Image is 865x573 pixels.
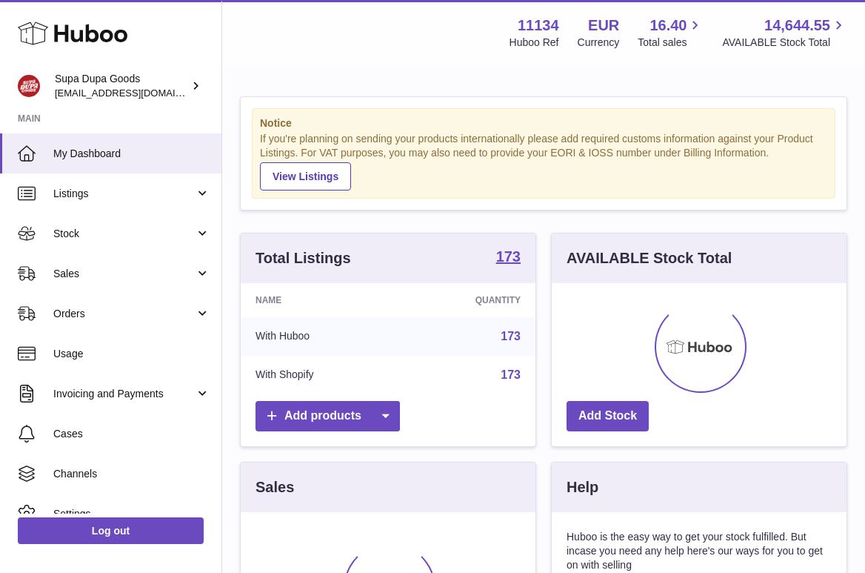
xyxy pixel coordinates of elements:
[55,87,218,99] span: [EMAIL_ADDRESS][DOMAIN_NAME]
[638,36,704,50] span: Total sales
[241,317,400,356] td: With Huboo
[53,307,195,321] span: Orders
[241,283,400,317] th: Name
[400,283,535,317] th: Quantity
[501,368,521,381] a: 173
[55,72,188,100] div: Supa Dupa Goods
[649,16,687,36] span: 16.40
[256,248,351,268] h3: Total Listings
[764,16,830,36] span: 14,644.55
[567,477,598,497] h3: Help
[53,427,210,441] span: Cases
[53,467,210,481] span: Channels
[501,330,521,342] a: 173
[256,401,400,431] a: Add products
[496,249,521,264] strong: 173
[722,36,847,50] span: AVAILABLE Stock Total
[241,356,400,394] td: With Shopify
[567,401,649,431] a: Add Stock
[53,227,195,241] span: Stock
[510,36,559,50] div: Huboo Ref
[638,16,704,50] a: 16.40 Total sales
[518,16,559,36] strong: 11134
[260,116,827,130] strong: Notice
[53,387,195,401] span: Invoicing and Payments
[260,162,351,191] a: View Listings
[256,477,294,497] h3: Sales
[722,16,847,50] a: 14,644.55 AVAILABLE Stock Total
[53,147,210,161] span: My Dashboard
[53,347,210,361] span: Usage
[496,249,521,267] a: 173
[260,132,827,190] div: If you're planning on sending your products internationally please add required customs informati...
[53,507,210,521] span: Settings
[18,517,204,544] a: Log out
[588,16,619,36] strong: EUR
[578,36,620,50] div: Currency
[53,267,195,281] span: Sales
[53,187,195,201] span: Listings
[18,75,40,97] img: hello@slayalldayofficial.com
[567,248,732,268] h3: AVAILABLE Stock Total
[567,530,832,572] p: Huboo is the easy way to get your stock fulfilled. But incase you need any help here's our ways f...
